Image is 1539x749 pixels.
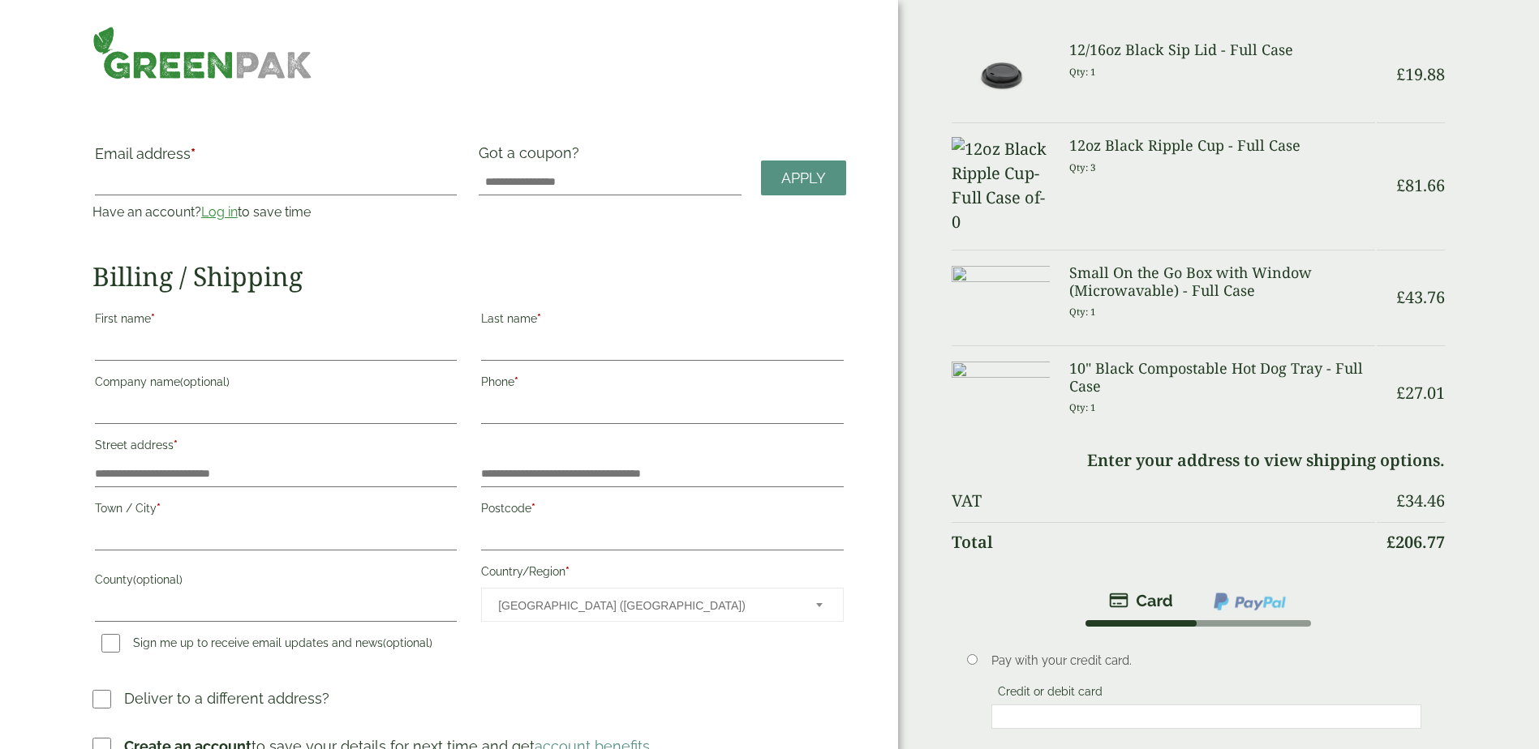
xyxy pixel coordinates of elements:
small: Qty: 1 [1069,306,1096,318]
input: Sign me up to receive email updates and news(optional) [101,634,120,653]
span: (optional) [383,636,432,649]
abbr: required [174,439,178,452]
bdi: 34.46 [1396,490,1445,511]
a: Apply [761,160,846,195]
span: £ [1396,382,1405,404]
span: United Kingdom (UK) [498,588,793,623]
abbr: required [565,565,570,578]
span: £ [1396,490,1405,511]
img: 12oz Black Ripple Cup-Full Case of-0 [952,137,1051,234]
img: stripe.png [1109,591,1173,610]
th: VAT [952,481,1376,520]
label: Got a coupon? [479,144,586,169]
label: County [95,568,457,596]
h3: 12/16oz Black Sip Lid - Full Case [1069,41,1375,59]
span: £ [1386,531,1395,553]
span: £ [1396,286,1405,308]
td: Enter your address to view shipping options. [952,441,1446,480]
p: Pay with your credit card. [991,652,1421,670]
bdi: 206.77 [1386,531,1445,553]
h3: Small On the Go Box with Window (Microwavable) - Full Case [1069,264,1375,299]
span: £ [1396,63,1405,85]
label: Last name [481,307,843,335]
label: Email address [95,147,457,169]
bdi: 43.76 [1396,286,1445,308]
small: Qty: 1 [1069,66,1096,78]
iframe: Secure payment input frame [996,709,1416,724]
bdi: 27.01 [1396,382,1445,404]
label: Country/Region [481,560,843,588]
p: Have an account? to save time [92,203,459,222]
h3: 10" Black Compostable Hot Dog Tray - Full Case [1069,360,1375,395]
img: ppcp-gateway.png [1212,591,1288,612]
h3: 12oz Black Ripple Cup - Full Case [1069,137,1375,155]
bdi: 19.88 [1396,63,1445,85]
abbr: required [514,375,518,388]
span: Apply [781,169,826,187]
small: Qty: 1 [1069,401,1096,413]
label: Postcode [481,497,843,524]
span: (optional) [180,375,230,388]
label: Town / City [95,497,457,524]
small: Qty: 3 [1069,161,1096,173]
span: (optional) [133,573,183,586]
label: First name [95,307,457,335]
p: Deliver to a different address? [124,687,329,709]
label: Street address [95,434,457,461]
h2: Billing / Shipping [92,261,846,292]
label: Phone [481,370,843,398]
bdi: 81.66 [1396,174,1445,196]
abbr: required [537,312,541,325]
span: Country/Region [481,588,843,622]
abbr: required [531,502,535,515]
abbr: required [157,502,161,515]
label: Sign me up to receive email updates and news [95,636,439,654]
th: Total [952,522,1376,562]
abbr: required [191,145,196,162]
span: £ [1396,174,1405,196]
label: Company name [95,370,457,398]
a: Log in [201,204,238,220]
abbr: required [151,312,155,325]
label: Credit or debit card [991,685,1109,703]
img: GreenPak Supplies [92,26,312,79]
